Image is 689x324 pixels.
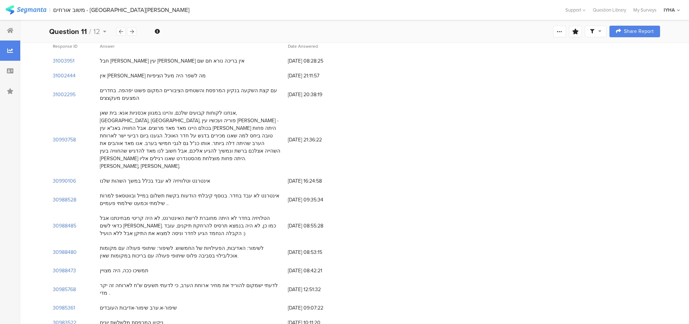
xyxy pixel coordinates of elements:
[53,177,76,185] section: 30990106
[288,222,346,230] span: [DATE] 08:55:28
[664,7,675,13] div: IYHA
[288,91,346,98] span: [DATE] 20:38:19
[89,26,91,37] span: /
[53,248,77,256] section: 30988480
[100,304,177,312] div: שיפור-א.ערב שימור-אדיבות העובדים
[53,72,76,80] section: 31002444
[53,91,76,98] section: 31002295
[53,222,76,230] section: 30988485
[53,286,76,293] section: 30985768
[49,26,87,37] b: Question 11
[93,26,100,37] span: 12
[288,304,346,312] span: [DATE] 09:07:22
[100,109,281,170] div: אנחנו לקוחות קבועים שלכם, והיינו במגוון אכסניות אנא: בית שאן, [GEOGRAPHIC_DATA], [GEOGRAPHIC_DATA...
[53,7,190,13] div: משוב אורחים - [GEOGRAPHIC_DATA][PERSON_NAME]
[100,177,210,185] div: אינטרנט וטלוויזיה לא עבד בכלל במשך השהות שלנו
[630,7,660,13] a: My Surveys
[100,43,115,50] span: Answer
[49,6,50,14] div: |
[288,177,346,185] span: [DATE] 16:24:58
[100,267,148,274] div: תמשיכו ככה, היה מצויין
[288,136,346,144] span: [DATE] 21:36:22
[100,192,281,207] div: אינטרנט לא עבד בחדר. בנוסף קיבלתי הודעות בקשת תשלום במייל ובווטסאפ למרות שילמתי וכמעט שילמתי פעמי...
[288,57,346,65] span: [DATE] 08:28:25
[100,244,281,260] div: לשימור: האדיבות, הפעילויות של החמשוש. לשיפור: שיתופי פעולה עם מקומות אוכל/בילוי בסביבה פלוס שיתופ...
[589,7,630,13] a: Question Library
[53,196,76,204] section: 30988528
[100,282,281,297] div: לדעתי ישמקום להוריד את מחיר ארוחת הערב, כי לדעתי תשעים ש"ח לארוחה זה יקר מדי .
[288,196,346,204] span: [DATE] 09:35:34
[53,57,75,65] section: 31003951
[565,4,586,16] div: Support
[100,57,244,65] div: חבל [PERSON_NAME] עין [PERSON_NAME] אין בריכה נורא חם שם
[53,267,76,274] section: 30988473
[288,286,346,293] span: [DATE] 12:51:32
[288,43,318,50] span: Date Answered
[53,43,77,50] span: Response ID
[100,214,281,237] div: הטלויזיה בחדר לא היתה מחוברת לרשת האינטרנט, לא היה קריטי מבחינתנו אבל כדאי לשים [PERSON_NAME]. כמ...
[288,72,346,80] span: [DATE] 21:11:57
[100,87,281,102] div: עם קצת השקעה בנקיון המרפסת והשטחים הציבוריים המקום פשוט יפהפה. בחדרים המצעים מעקצצים
[53,304,75,312] section: 30985361
[624,29,654,34] span: Share Report
[288,267,346,274] span: [DATE] 08:42:21
[288,248,346,256] span: [DATE] 08:53:15
[5,5,46,14] img: segmanta logo
[100,72,206,80] div: אין [PERSON_NAME] מה לשפר היה מעל הציפיות
[53,136,76,144] section: 30993758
